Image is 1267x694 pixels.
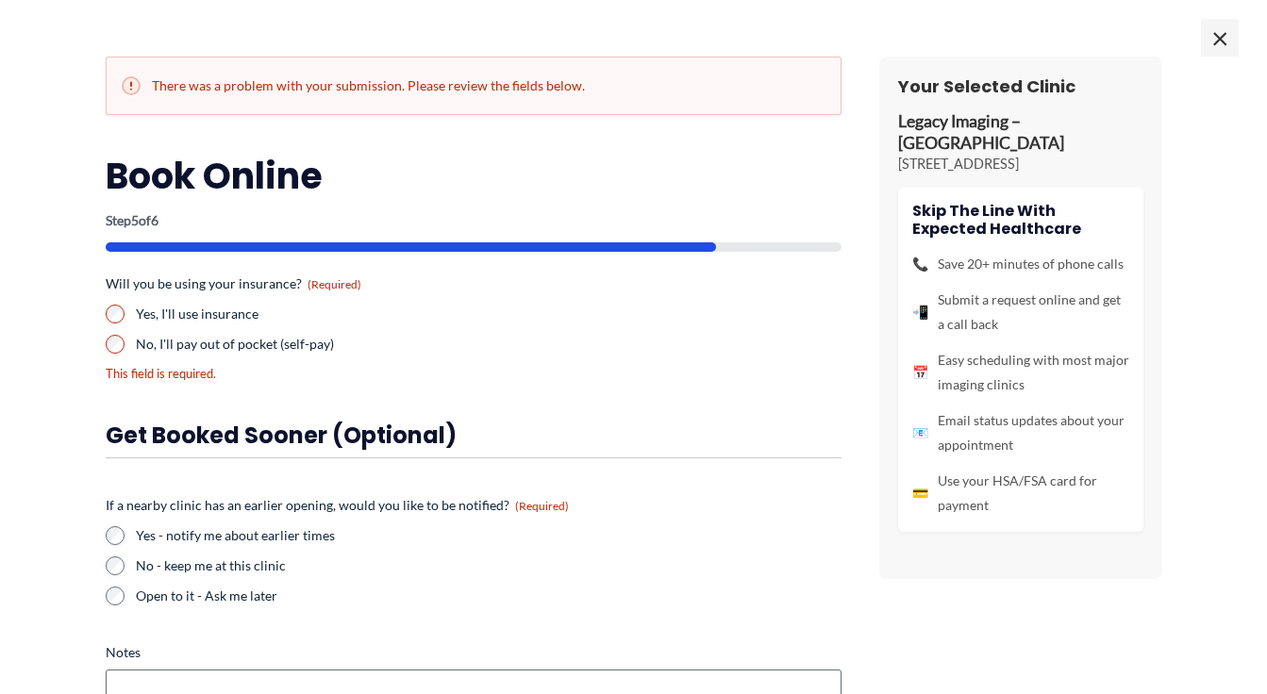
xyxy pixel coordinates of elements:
legend: Will you be using your insurance? [106,274,361,293]
div: This field is required. [106,365,466,383]
h2: There was a problem with your submission. Please review the fields below. [122,76,825,95]
label: Notes [106,643,842,662]
h4: Skip the line with Expected Healthcare [912,202,1129,238]
span: 5 [131,212,139,228]
p: Step of [106,214,842,227]
li: Save 20+ minutes of phone calls [912,252,1129,276]
span: 📞 [912,252,928,276]
span: × [1201,19,1239,57]
li: Email status updates about your appointment [912,408,1129,457]
li: Submit a request online and get a call back [912,288,1129,337]
legend: If a nearby clinic has an earlier opening, would you like to be notified? [106,496,569,515]
span: (Required) [515,499,569,513]
span: (Required) [308,277,361,291]
label: Yes, I'll use insurance [136,305,466,323]
span: 💳 [912,481,928,505]
label: No, I'll pay out of pocket (self-pay) [136,335,466,354]
span: 6 [151,212,158,228]
label: Open to it - Ask me later [136,587,842,605]
li: Easy scheduling with most major imaging clinics [912,348,1129,397]
span: 📧 [912,421,928,445]
span: 📲 [912,300,928,324]
span: 📅 [912,360,928,385]
h2: Book Online [106,153,842,199]
label: No - keep me at this clinic [136,556,842,575]
label: Yes - notify me about earlier times [136,526,842,545]
p: Legacy Imaging – [GEOGRAPHIC_DATA] [898,111,1143,155]
h3: Your Selected Clinic [898,75,1143,97]
li: Use your HSA/FSA card for payment [912,469,1129,518]
p: [STREET_ADDRESS] [898,155,1143,173]
h3: Get booked sooner (optional) [106,421,842,450]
